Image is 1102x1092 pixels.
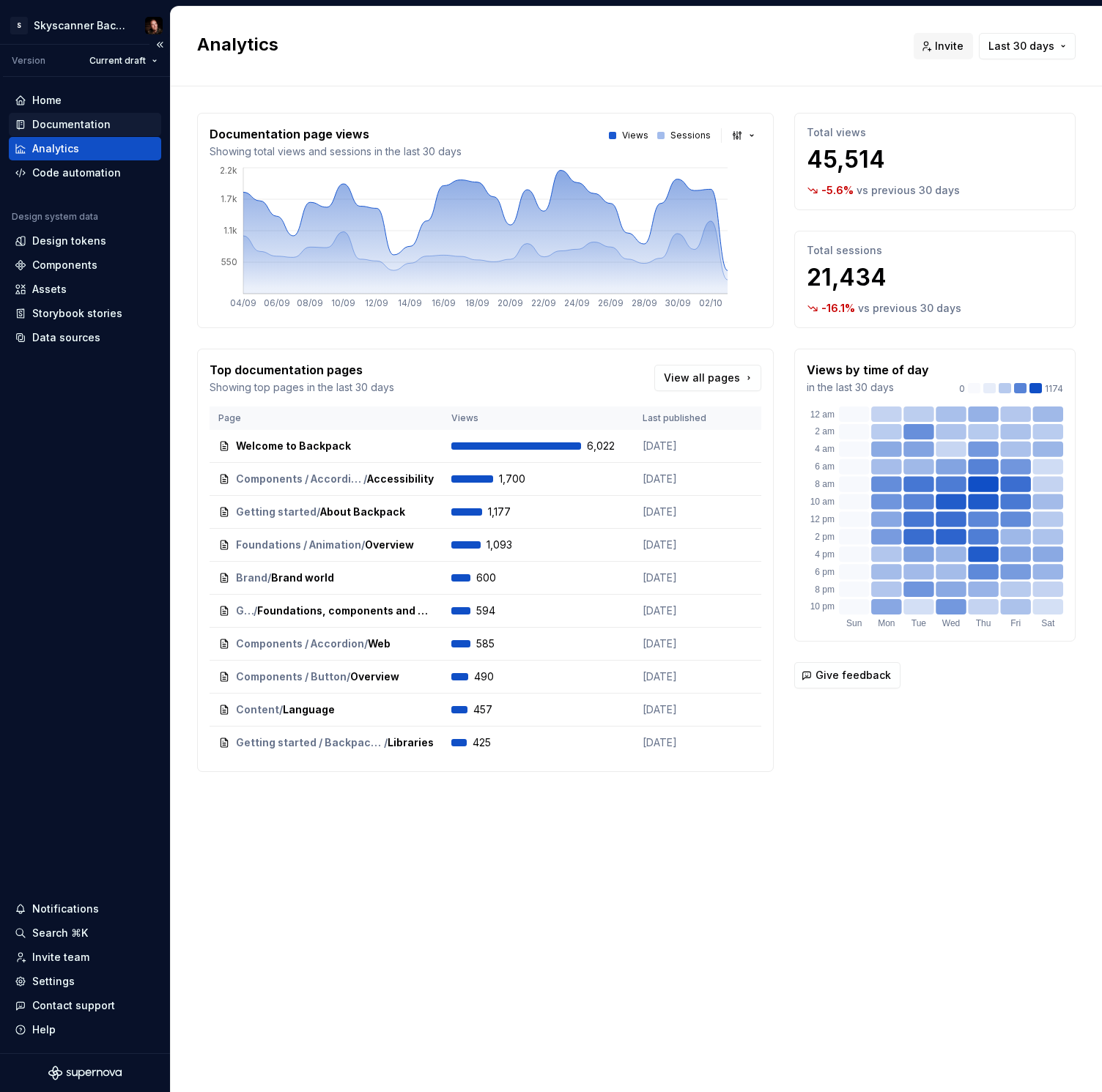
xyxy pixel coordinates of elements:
p: [DATE] [643,538,752,552]
p: [DATE] [643,735,752,750]
a: Components [9,253,161,277]
span: Foundations, components and patterns [257,603,434,618]
span: Libraries [388,735,434,750]
p: in the last 30 days [807,380,929,395]
div: Contact support [32,998,115,1013]
tspan: 14/09 [398,297,422,308]
button: Search ⌘K [9,921,161,945]
th: Page [210,406,443,430]
span: Foundations / Animation [236,538,361,552]
p: Documentation page views [210,125,462,143]
text: Wed [942,618,960,628]
span: Brand [236,571,267,585]
span: / [279,702,283,717]
div: Storybook stories [32,306,122,321]
a: Settings [9,970,161,993]
span: Getting started / Backpack in [GEOGRAPHIC_DATA] [236,603,254,618]
p: 21,434 [807,263,1063,292]
p: [DATE] [643,702,752,717]
text: 4 pm [815,549,835,560]
text: Mon [878,618,895,628]
div: Search ⌘K [32,926,88,940]
span: Components / Accordion [236,472,363,486]
span: 6,022 [587,439,625,453]
h2: Analytics [197,33,896,56]
tspan: 04/09 [230,297,256,308]
p: Sessions [670,130,711,141]
tspan: 02/10 [699,297,722,308]
tspan: 12/09 [365,297,388,308]
span: / [361,538,365,552]
div: Assets [32,282,67,297]
p: Showing total views and sessions in the last 30 days [210,144,462,159]
span: Welcome to Backpack [236,439,351,453]
p: [DATE] [643,439,752,453]
span: 585 [476,636,514,651]
tspan: 24/09 [564,297,590,308]
span: / [363,472,367,486]
tspan: 1.1k [223,225,237,236]
tspan: 18/09 [465,297,489,308]
p: -16.1 % [821,301,855,316]
svg: Supernova Logo [48,1066,122,1080]
p: [DATE] [643,505,752,519]
a: View all pages [654,365,761,391]
text: 12 pm [810,514,835,524]
tspan: 2.2k [220,165,237,176]
p: Views by time of day [807,361,929,379]
button: SSkyscanner BackpackAdam Wilson [3,10,167,41]
button: Current draft [83,51,164,71]
button: Help [9,1018,161,1041]
tspan: 30/09 [665,297,691,308]
div: Version [12,55,45,67]
span: Brand world [271,571,334,585]
div: Analytics [32,141,79,156]
span: 1,177 [488,505,526,519]
tspan: 06/09 [264,297,290,308]
text: 2 pm [815,532,835,542]
p: 0 [959,383,965,395]
a: Design tokens [9,229,161,253]
div: Notifications [32,902,99,916]
p: [DATE] [643,603,752,618]
a: Data sources [9,326,161,349]
tspan: 16/09 [432,297,456,308]
span: 594 [476,603,514,618]
text: 10 am [810,497,835,507]
tspan: 550 [221,256,237,267]
div: Skyscanner Backpack [34,18,127,33]
a: Home [9,89,161,112]
div: Documentation [32,117,111,132]
div: Design system data [12,211,98,223]
span: Language [283,702,335,717]
span: / [364,636,368,651]
a: Storybook stories [9,302,161,325]
p: [DATE] [643,571,752,585]
p: Views [622,130,648,141]
text: 6 pm [815,567,835,577]
span: Web [368,636,391,651]
text: 2 am [815,426,835,437]
div: Home [32,93,62,108]
span: Accessibility [367,472,434,486]
span: / [267,571,271,585]
th: Last published [634,406,761,430]
span: Last 30 days [988,39,1054,53]
p: -5.6 % [821,183,854,198]
text: 8 am [815,479,835,489]
tspan: 10/09 [331,297,355,308]
tspan: 22/09 [531,297,556,308]
tspan: 26/09 [598,297,624,308]
p: [DATE] [643,472,752,486]
a: Code automation [9,161,161,185]
text: 6 am [815,461,835,472]
div: S [10,17,28,34]
span: / [384,735,388,750]
text: Tue [911,618,927,628]
button: Give feedback [794,662,901,688]
a: Assets [9,278,161,301]
span: 1,093 [487,538,525,552]
img: Adam Wilson [145,17,163,34]
button: Collapse sidebar [149,34,170,55]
